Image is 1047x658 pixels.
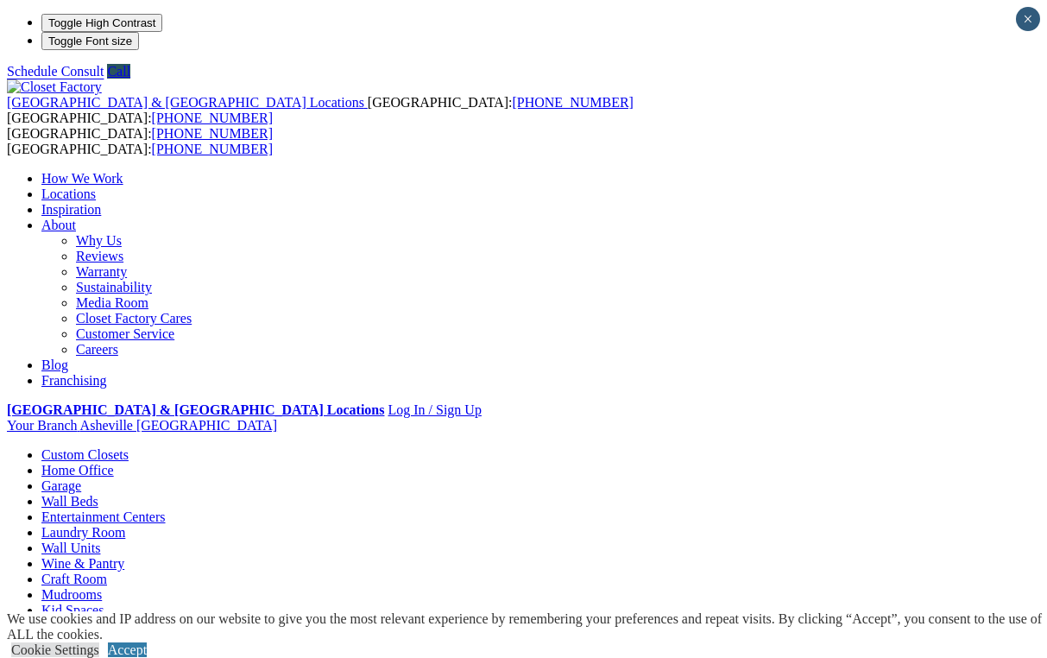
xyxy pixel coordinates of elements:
button: Toggle High Contrast [41,14,162,32]
a: Kid Spaces [41,603,104,617]
a: Mudrooms [41,587,102,602]
a: Careers [76,342,118,357]
a: Locations [41,187,96,201]
a: Franchising [41,373,107,388]
a: Custom Closets [41,447,129,462]
a: Why Us [76,233,122,248]
a: Wall Beds [41,494,98,509]
a: How We Work [41,171,123,186]
a: Home Office [41,463,114,478]
a: Laundry Room [41,525,125,540]
a: [GEOGRAPHIC_DATA] & [GEOGRAPHIC_DATA] Locations [7,402,384,417]
a: Wall Units [41,541,100,555]
span: [GEOGRAPHIC_DATA]: [GEOGRAPHIC_DATA]: [7,95,634,125]
a: Reviews [76,249,123,263]
a: Media Room [76,295,148,310]
a: Closet Factory Cares [76,311,192,326]
a: [PHONE_NUMBER] [152,111,273,125]
button: Toggle Font size [41,32,139,50]
a: Entertainment Centers [41,509,166,524]
a: Blog [41,357,68,372]
a: Log In / Sign Up [388,402,481,417]
a: Cookie Settings [11,642,99,657]
span: Toggle Font size [48,35,132,47]
a: [PHONE_NUMBER] [152,126,273,141]
span: Your Branch [7,418,77,433]
span: Asheville [GEOGRAPHIC_DATA] [80,418,277,433]
span: [GEOGRAPHIC_DATA]: [GEOGRAPHIC_DATA]: [7,126,273,156]
a: Wine & Pantry [41,556,124,571]
div: We use cookies and IP address on our website to give you the most relevant experience by remember... [7,611,1047,642]
a: Customer Service [76,326,174,341]
a: Accept [108,642,147,657]
a: Inspiration [41,202,101,217]
a: Garage [41,478,81,493]
img: Closet Factory [7,79,102,95]
a: [GEOGRAPHIC_DATA] & [GEOGRAPHIC_DATA] Locations [7,95,368,110]
a: Sustainability [76,280,152,294]
a: Call [107,64,130,79]
span: [GEOGRAPHIC_DATA] & [GEOGRAPHIC_DATA] Locations [7,95,364,110]
button: Close [1016,7,1040,31]
a: Craft Room [41,572,107,586]
a: About [41,218,76,232]
a: Schedule Consult [7,64,104,79]
a: [PHONE_NUMBER] [512,95,633,110]
a: Warranty [76,264,127,279]
a: [PHONE_NUMBER] [152,142,273,156]
span: Toggle High Contrast [48,16,155,29]
a: Your Branch Asheville [GEOGRAPHIC_DATA] [7,418,277,433]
